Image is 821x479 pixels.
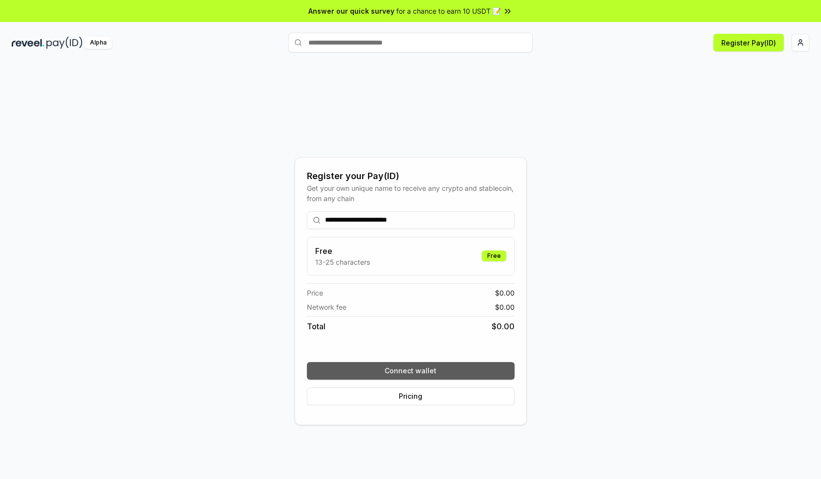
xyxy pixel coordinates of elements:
div: Register your Pay(ID) [307,169,515,183]
span: $ 0.00 [492,320,515,332]
p: 13-25 characters [315,257,370,267]
span: Answer our quick survey [308,6,394,16]
span: Network fee [307,302,346,312]
h3: Free [315,245,370,257]
div: Alpha [85,37,112,49]
img: reveel_dark [12,37,44,49]
span: for a chance to earn 10 USDT 📝 [396,6,501,16]
span: Total [307,320,325,332]
span: $ 0.00 [495,288,515,298]
img: pay_id [46,37,83,49]
div: Free [482,251,506,261]
div: Get your own unique name to receive any crypto and stablecoin, from any chain [307,183,515,204]
button: Connect wallet [307,362,515,380]
button: Pricing [307,388,515,405]
span: Price [307,288,323,298]
button: Register Pay(ID) [713,34,784,51]
span: $ 0.00 [495,302,515,312]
